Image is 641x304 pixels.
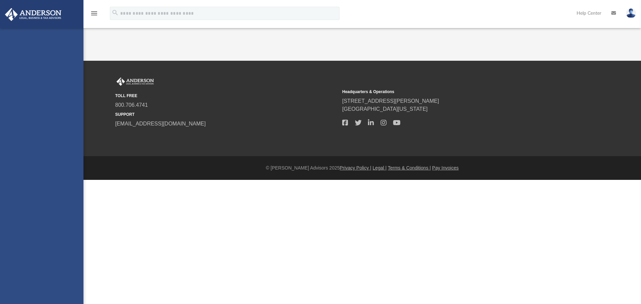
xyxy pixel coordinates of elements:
a: Pay Invoices [432,165,458,171]
img: User Pic [626,8,636,18]
i: search [112,9,119,16]
a: 800.706.4741 [115,102,148,108]
a: Terms & Conditions | [388,165,431,171]
i: menu [90,9,98,17]
a: menu [90,13,98,17]
img: Anderson Advisors Platinum Portal [115,77,155,86]
small: TOLL FREE [115,93,338,99]
img: Anderson Advisors Platinum Portal [3,8,63,21]
a: [EMAIL_ADDRESS][DOMAIN_NAME] [115,121,206,126]
a: [STREET_ADDRESS][PERSON_NAME] [342,98,439,104]
a: Legal | [373,165,387,171]
small: SUPPORT [115,111,338,117]
div: © [PERSON_NAME] Advisors 2025 [83,165,641,172]
a: Privacy Policy | [340,165,372,171]
a: [GEOGRAPHIC_DATA][US_STATE] [342,106,428,112]
small: Headquarters & Operations [342,89,565,95]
